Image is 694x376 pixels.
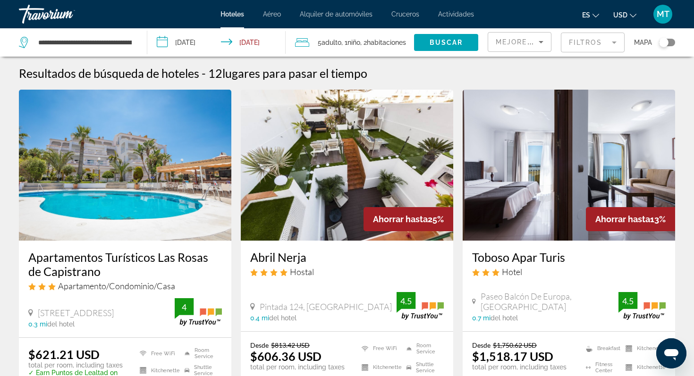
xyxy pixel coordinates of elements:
[613,11,627,19] span: USD
[260,301,392,312] span: Pintada 124, [GEOGRAPHIC_DATA]
[621,341,666,355] li: Kitchenette
[357,360,402,375] li: Kitchenette
[618,295,637,307] div: 4.5
[430,39,463,46] span: Buscar
[175,301,194,313] div: 4
[391,10,419,18] a: Cruceros
[47,320,75,328] span: del hotel
[414,34,478,51] button: Buscar
[19,90,231,241] img: Hotel image
[651,4,675,24] button: User Menu
[241,90,453,241] img: Hotel image
[357,341,402,355] li: Free WiFi
[402,341,444,355] li: Room Service
[496,36,543,48] mat-select: Sort by
[397,292,444,320] img: trustyou-badge.svg
[28,250,222,278] a: Apartamentos Turísticos Las Rosas de Capistrano
[581,341,621,355] li: Breakfast
[38,308,114,318] span: [STREET_ADDRESS]
[595,214,650,224] span: Ahorrar hasta
[657,9,669,19] span: MT
[290,267,314,277] span: Hostal
[656,338,686,368] iframe: Botón para iniciar la ventana de mensajería
[618,292,666,320] img: trustyou-badge.svg
[472,250,666,264] a: Toboso Apar Turis
[613,8,636,22] button: Change currency
[269,314,296,322] span: del hotel
[250,267,444,277] div: 4 star Hostel
[481,291,618,312] span: Paseo Balcón De Europa, [GEOGRAPHIC_DATA]
[202,66,206,80] span: -
[472,349,553,363] ins: $1,518.17 USD
[300,10,372,18] a: Alquiler de automóviles
[652,38,675,47] button: Toggle map
[491,314,518,322] span: del hotel
[493,341,537,349] del: $1,750.62 USD
[271,341,310,349] del: $813.42 USD
[634,36,652,49] span: Mapa
[19,66,199,80] h1: Resultados de búsqueda de hoteles
[438,10,474,18] a: Actividades
[286,28,414,57] button: Travelers: 5 adults, 1 child
[472,341,491,349] span: Desde
[28,281,222,291] div: 3 star Apartment
[463,90,675,241] img: Hotel image
[397,295,415,307] div: 4.5
[28,361,128,369] p: total per room, including taxes
[472,314,491,322] span: 0.7 mi
[250,363,350,371] p: total per room, including taxes
[621,360,666,375] li: Kitchenette
[222,66,367,80] span: lugares para pasar el tiempo
[135,347,180,359] li: Free WiFi
[364,207,453,231] div: 25%
[341,36,360,49] span: , 1
[28,347,100,361] ins: $621.21 USD
[318,36,341,49] span: 5
[472,267,666,277] div: 3 star Hotel
[180,347,222,359] li: Room Service
[220,10,244,18] a: Hoteles
[250,341,269,349] span: Desde
[402,360,444,375] li: Shuttle Service
[175,298,222,326] img: trustyou-badge.svg
[360,36,406,49] span: , 2
[28,320,47,328] span: 0.3 mi
[561,32,625,53] button: Filter
[586,207,675,231] div: 13%
[582,8,599,22] button: Change language
[347,39,360,46] span: Niño
[373,214,428,224] span: Ahorrar hasta
[263,10,281,18] a: Aéreo
[58,281,175,291] span: Apartamento/Condominio/Casa
[250,250,444,264] a: Abril Nerja
[208,66,367,80] h2: 12
[19,2,113,26] a: Travorium
[582,11,590,19] span: es
[496,38,590,46] span: Mejores descuentos
[250,314,269,322] span: 0.4 mi
[502,267,522,277] span: Hotel
[250,349,322,363] ins: $606.36 USD
[367,39,406,46] span: habitaciones
[322,39,341,46] span: Adulto
[472,363,574,371] p: total per room, including taxes
[581,360,621,375] li: Fitness Center
[147,28,285,57] button: Check-in date: Sep 19, 2025 Check-out date: Sep 22, 2025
